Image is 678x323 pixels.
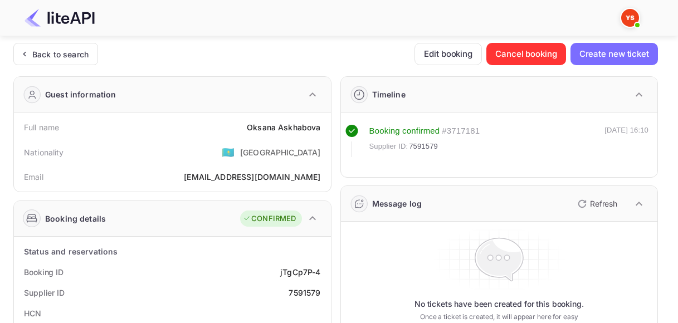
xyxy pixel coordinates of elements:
[442,125,480,138] div: # 3717181
[369,125,440,138] div: Booking confirmed
[414,43,482,65] button: Edit booking
[289,287,320,298] div: 7591579
[486,43,566,65] button: Cancel booking
[24,171,43,183] div: Email
[24,121,59,133] div: Full name
[621,9,639,27] img: Yandex Support
[372,89,406,100] div: Timeline
[590,198,617,209] p: Refresh
[240,146,321,158] div: [GEOGRAPHIC_DATA]
[414,298,584,310] p: No tickets have been created for this booking.
[372,198,422,209] div: Message log
[24,266,64,278] div: Booking ID
[247,121,320,133] div: Oksana Askhabova
[45,89,116,100] div: Guest information
[571,195,622,213] button: Refresh
[409,141,438,152] span: 7591579
[24,246,118,257] div: Status and reservations
[24,146,64,158] div: Nationality
[243,213,296,224] div: CONFIRMED
[369,141,408,152] span: Supplier ID:
[24,287,65,298] div: Supplier ID
[25,9,95,27] img: LiteAPI Logo
[184,171,320,183] div: [EMAIL_ADDRESS][DOMAIN_NAME]
[24,307,41,319] div: HCN
[570,43,658,65] button: Create new ticket
[45,213,106,224] div: Booking details
[222,142,235,162] span: United States
[280,266,320,278] div: jTgCp7P-4
[32,48,89,60] div: Back to search
[604,125,648,157] div: [DATE] 16:10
